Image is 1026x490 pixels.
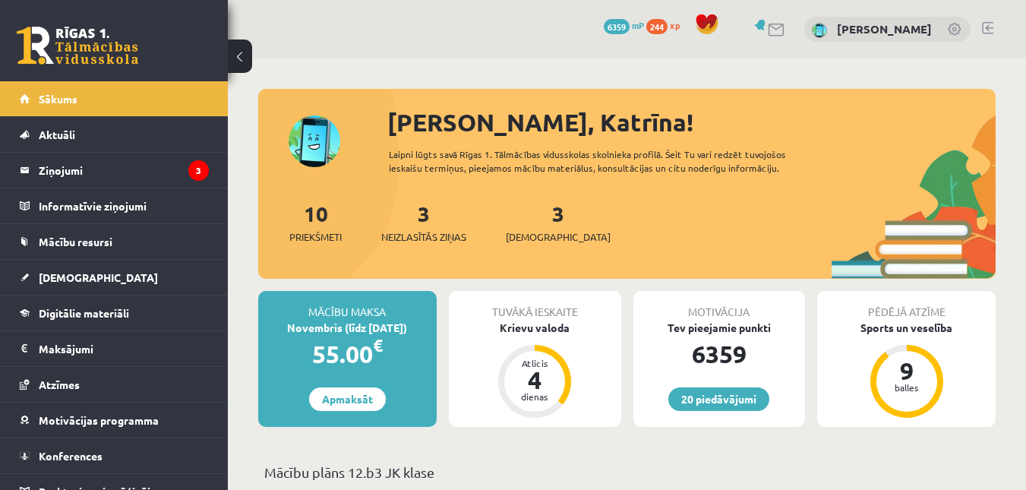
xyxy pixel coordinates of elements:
[39,413,159,427] span: Motivācijas programma
[289,229,342,245] span: Priekšmeti
[449,291,621,320] div: Tuvākā ieskaite
[812,23,827,38] img: Katrīna Šēnfelde
[39,270,158,284] span: [DEMOGRAPHIC_DATA]
[604,19,644,31] a: 6359 mP
[633,336,806,372] div: 6359
[264,462,990,482] p: Mācību plāns 12.b3 JK klase
[373,334,383,356] span: €
[381,229,466,245] span: Neizlasītās ziņas
[39,235,112,248] span: Mācību resursi
[449,320,621,420] a: Krievu valoda Atlicis 4 dienas
[381,200,466,245] a: 3Neizlasītās ziņas
[39,331,209,366] legend: Maksājumi
[17,27,138,65] a: Rīgas 1. Tālmācības vidusskola
[604,19,630,34] span: 6359
[39,378,80,391] span: Atzīmes
[512,392,557,401] div: dienas
[258,320,437,336] div: Novembris (līdz [DATE])
[884,383,930,392] div: balles
[449,320,621,336] div: Krievu valoda
[837,21,932,36] a: [PERSON_NAME]
[633,291,806,320] div: Motivācija
[817,320,996,336] div: Sports un veselība
[20,81,209,116] a: Sākums
[670,19,680,31] span: xp
[39,128,75,141] span: Aktuāli
[668,387,769,411] a: 20 piedāvājumi
[632,19,644,31] span: mP
[20,188,209,223] a: Informatīvie ziņojumi
[20,331,209,366] a: Maksājumi
[39,449,103,463] span: Konferences
[512,359,557,368] div: Atlicis
[188,160,209,181] i: 3
[20,367,209,402] a: Atzīmes
[309,387,386,411] a: Apmaksāt
[39,188,209,223] legend: Informatīvie ziņojumi
[20,153,209,188] a: Ziņojumi3
[817,320,996,420] a: Sports un veselība 9 balles
[20,224,209,259] a: Mācību resursi
[258,336,437,372] div: 55.00
[633,320,806,336] div: Tev pieejamie punkti
[389,147,832,175] div: Laipni lūgts savā Rīgas 1. Tālmācības vidusskolas skolnieka profilā. Šeit Tu vari redzēt tuvojošo...
[20,438,209,473] a: Konferences
[289,200,342,245] a: 10Priekšmeti
[646,19,668,34] span: 244
[387,104,996,141] div: [PERSON_NAME], Katrīna!
[39,92,77,106] span: Sākums
[39,306,129,320] span: Digitālie materiāli
[258,291,437,320] div: Mācību maksa
[506,200,611,245] a: 3[DEMOGRAPHIC_DATA]
[506,229,611,245] span: [DEMOGRAPHIC_DATA]
[20,403,209,438] a: Motivācijas programma
[20,260,209,295] a: [DEMOGRAPHIC_DATA]
[817,291,996,320] div: Pēdējā atzīme
[39,153,209,188] legend: Ziņojumi
[646,19,687,31] a: 244 xp
[20,296,209,330] a: Digitālie materiāli
[884,359,930,383] div: 9
[20,117,209,152] a: Aktuāli
[512,368,557,392] div: 4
